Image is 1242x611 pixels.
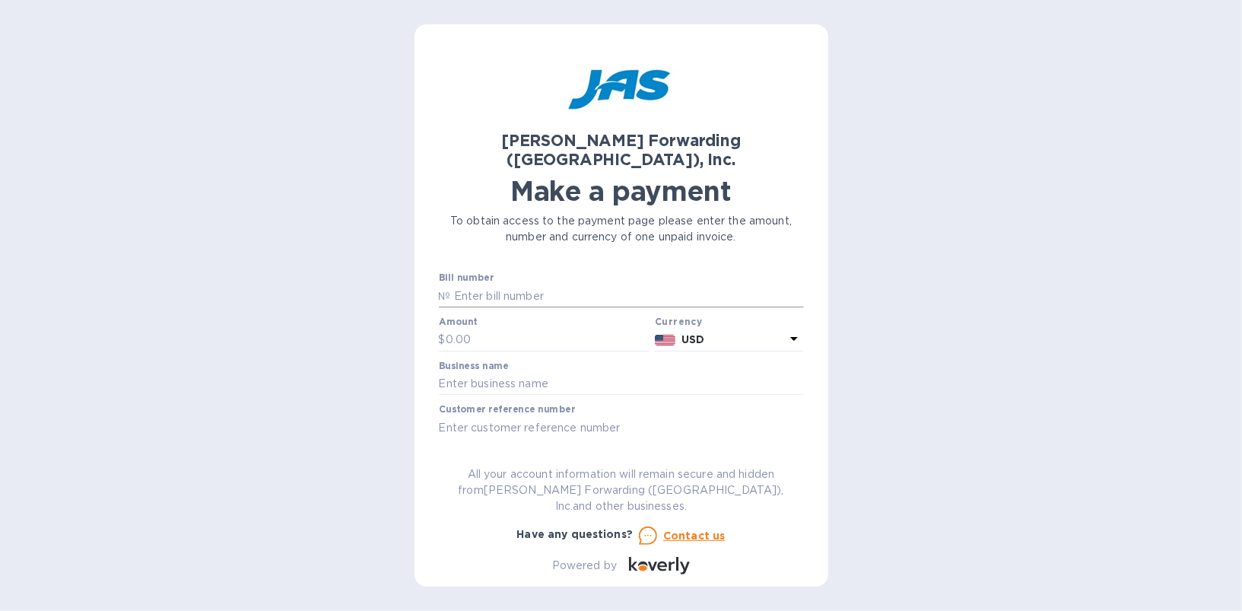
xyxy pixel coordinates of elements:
[655,335,675,345] img: USD
[439,213,804,245] p: To obtain access to the payment page please enter the amount, number and currency of one unpaid i...
[439,332,446,348] p: $
[517,528,634,540] b: Have any questions?
[552,558,617,574] p: Powered by
[439,416,804,439] input: Enter customer reference number
[439,361,509,371] label: Business name
[439,317,478,326] label: Amount
[446,329,650,352] input: 0.00
[655,316,702,327] b: Currency
[439,406,575,415] label: Customer reference number
[439,175,804,207] h1: Make a payment
[439,274,494,283] label: Bill number
[681,333,704,345] b: USD
[439,373,804,396] input: Enter business name
[451,285,804,307] input: Enter bill number
[501,131,741,169] b: [PERSON_NAME] Forwarding ([GEOGRAPHIC_DATA]), Inc.
[439,466,804,514] p: All your account information will remain secure and hidden from [PERSON_NAME] Forwarding ([GEOGRA...
[663,530,726,542] u: Contact us
[439,288,451,304] p: №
